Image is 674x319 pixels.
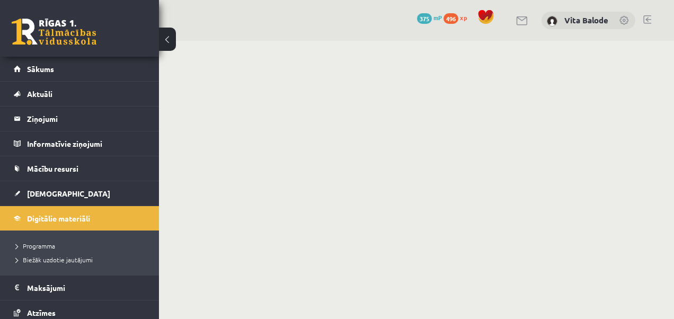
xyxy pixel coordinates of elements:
a: Biežāk uzdotie jautājumi [16,255,148,264]
a: 496 xp [444,13,472,22]
a: Aktuāli [14,82,146,106]
a: Maksājumi [14,276,146,300]
legend: Maksājumi [27,276,146,300]
a: Ziņojumi [14,107,146,131]
a: Rīgas 1. Tālmācības vidusskola [12,19,96,45]
span: Mācību resursi [27,164,78,173]
span: [DEMOGRAPHIC_DATA] [27,189,110,198]
span: Sākums [27,64,54,74]
a: Vita Balode [564,15,608,25]
span: 375 [417,13,432,24]
span: Atzīmes [27,308,56,317]
a: Digitālie materiāli [14,206,146,231]
span: 496 [444,13,458,24]
a: Informatīvie ziņojumi [14,131,146,156]
legend: Ziņojumi [27,107,146,131]
span: mP [433,13,442,22]
span: xp [460,13,467,22]
a: Programma [16,241,148,251]
legend: Informatīvie ziņojumi [27,131,146,156]
a: 375 mP [417,13,442,22]
span: Biežāk uzdotie jautājumi [16,255,93,264]
a: Sākums [14,57,146,81]
span: Programma [16,242,55,250]
a: [DEMOGRAPHIC_DATA] [14,181,146,206]
a: Mācību resursi [14,156,146,181]
img: Vita Balode [547,16,557,26]
span: Aktuāli [27,89,52,99]
span: Digitālie materiāli [27,214,90,223]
